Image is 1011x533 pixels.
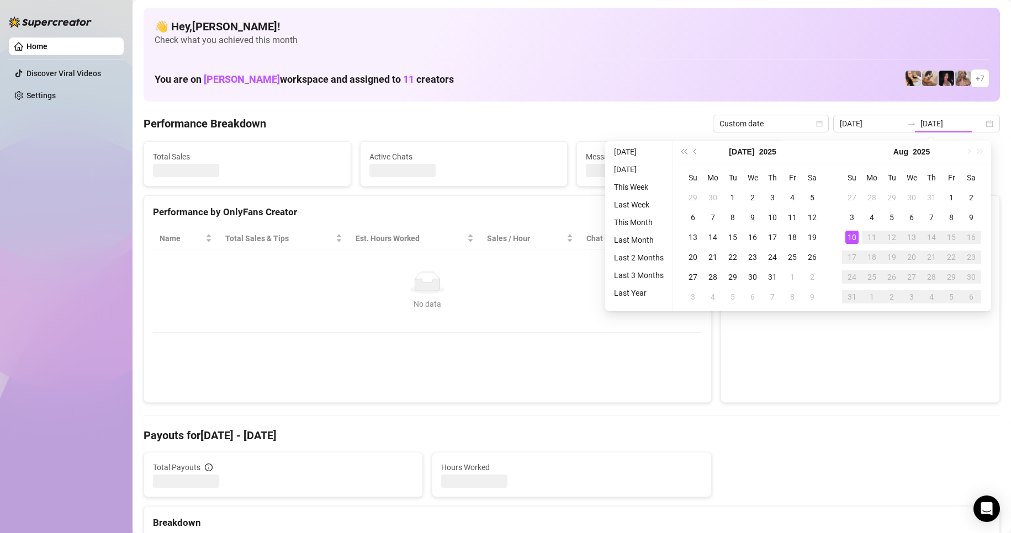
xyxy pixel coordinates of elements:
[27,91,56,100] a: Settings
[144,428,1000,443] h4: Payouts for [DATE] - [DATE]
[480,228,580,249] th: Sales / Hour
[27,42,47,51] a: Home
[973,495,1000,522] div: Open Intercom Messenger
[160,232,203,244] span: Name
[906,71,921,86] img: Avry (@avryjennerfree)
[205,463,213,471] span: info-circle
[441,461,702,473] span: Hours Worked
[976,72,984,84] span: + 7
[164,298,691,310] div: No data
[840,118,903,130] input: Start date
[730,205,991,220] div: Sales by OnlyFans Creator
[204,73,280,85] span: [PERSON_NAME]
[153,228,219,249] th: Name
[219,228,349,249] th: Total Sales & Tips
[225,232,334,244] span: Total Sales & Tips
[403,73,414,85] span: 11
[816,120,823,127] span: calendar
[955,71,971,86] img: Kenzie (@dmaxkenz)
[153,515,991,530] div: Breakdown
[144,116,266,131] h4: Performance Breakdown
[907,119,916,128] span: swap-right
[27,69,101,78] a: Discover Viral Videos
[922,71,938,86] img: Kayla (@kaylathaylababy)
[153,461,200,473] span: Total Payouts
[153,151,342,163] span: Total Sales
[719,115,822,132] span: Custom date
[920,118,983,130] input: End date
[907,119,916,128] span: to
[9,17,92,28] img: logo-BBDzfeDw.svg
[586,232,686,244] span: Chat Conversion
[369,151,558,163] span: Active Chats
[153,205,702,220] div: Performance by OnlyFans Creator
[487,232,564,244] span: Sales / Hour
[155,19,989,34] h4: 👋 Hey, [PERSON_NAME] !
[580,228,702,249] th: Chat Conversion
[155,73,454,86] h1: You are on workspace and assigned to creators
[155,34,989,46] span: Check what you achieved this month
[586,151,775,163] span: Messages Sent
[939,71,954,86] img: Baby (@babyyyybellaa)
[356,232,465,244] div: Est. Hours Worked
